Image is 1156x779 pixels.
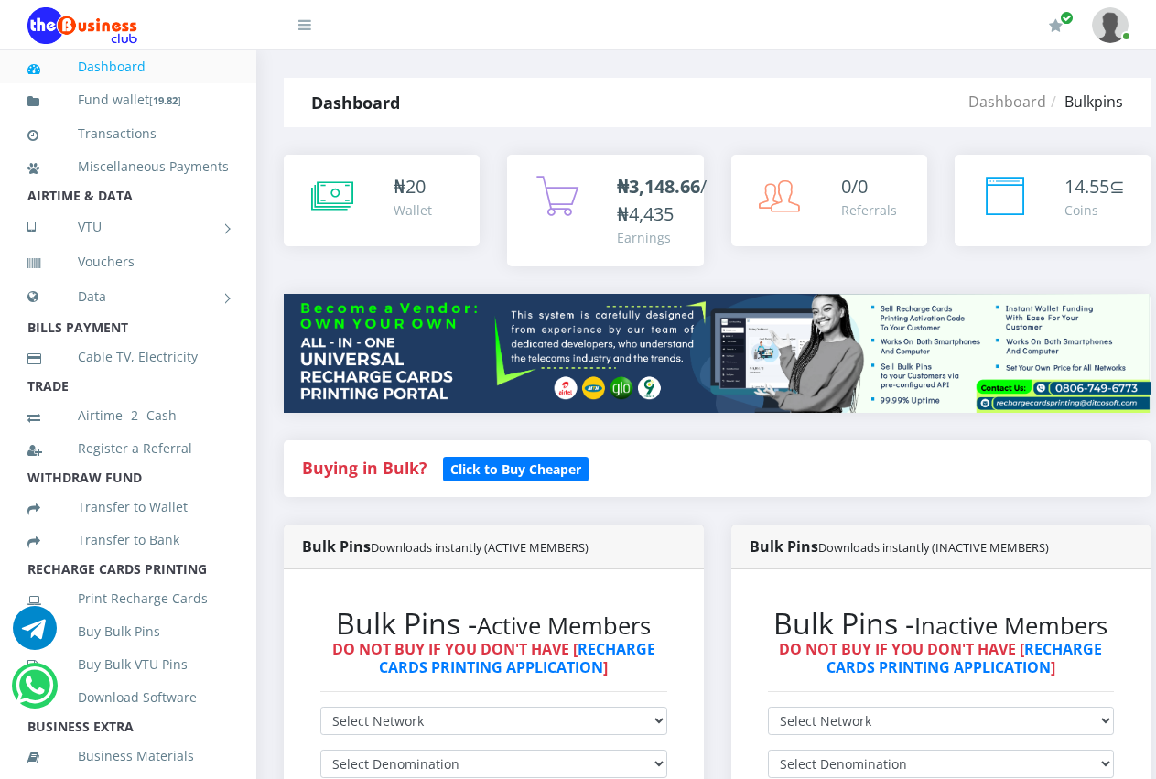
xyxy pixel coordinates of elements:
a: Transactions [27,113,229,155]
small: Downloads instantly (INACTIVE MEMBERS) [818,539,1049,556]
a: Click to Buy Cheaper [443,457,589,479]
div: Earnings [617,228,707,247]
a: Business Materials [27,735,229,777]
a: Download Software [27,676,229,719]
a: ₦20 Wallet [284,155,480,246]
div: Coins [1064,200,1125,220]
a: Buy Bulk Pins [27,611,229,653]
a: RECHARGE CARDS PRINTING APPLICATION [379,639,655,676]
div: Wallet [394,200,432,220]
a: Chat for support [13,620,57,650]
small: Active Members [477,610,651,642]
a: Data [27,274,229,319]
img: multitenant_rcp.png [284,294,1151,413]
div: ⊆ [1064,173,1125,200]
div: ₦ [394,173,432,200]
small: [ ] [149,93,181,107]
b: 19.82 [153,93,178,107]
a: Vouchers [27,241,229,283]
strong: Dashboard [311,92,400,114]
i: Renew/Upgrade Subscription [1049,18,1063,33]
a: ₦3,148.66/₦4,435 Earnings [507,155,703,266]
h2: Bulk Pins - [768,606,1115,641]
strong: Bulk Pins [750,536,1049,557]
div: Referrals [841,200,897,220]
span: /₦4,435 [617,174,707,226]
span: 14.55 [1064,174,1109,199]
img: Logo [27,7,137,44]
b: ₦3,148.66 [617,174,700,199]
a: Cable TV, Electricity [27,336,229,378]
a: Transfer to Wallet [27,486,229,528]
a: Airtime -2- Cash [27,395,229,437]
strong: DO NOT BUY IF YOU DON'T HAVE [ ] [779,639,1102,676]
span: 0/0 [841,174,868,199]
a: Chat for support [16,677,53,708]
a: Dashboard [27,46,229,88]
small: Inactive Members [914,610,1107,642]
strong: Bulk Pins [302,536,589,557]
small: Downloads instantly (ACTIVE MEMBERS) [371,539,589,556]
span: 20 [405,174,426,199]
a: Print Recharge Cards [27,578,229,620]
span: Renew/Upgrade Subscription [1060,11,1074,25]
a: 0/0 Referrals [731,155,927,246]
a: VTU [27,204,229,250]
a: RECHARGE CARDS PRINTING APPLICATION [826,639,1103,676]
strong: Buying in Bulk? [302,457,427,479]
a: Fund wallet[19.82] [27,79,229,122]
a: Transfer to Bank [27,519,229,561]
a: Buy Bulk VTU Pins [27,644,229,686]
a: Register a Referral [27,427,229,470]
a: Miscellaneous Payments [27,146,229,188]
a: Dashboard [968,92,1046,112]
li: Bulkpins [1046,91,1123,113]
strong: DO NOT BUY IF YOU DON'T HAVE [ ] [332,639,655,676]
img: User [1092,7,1129,43]
b: Click to Buy Cheaper [450,460,581,478]
h2: Bulk Pins - [320,606,667,641]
